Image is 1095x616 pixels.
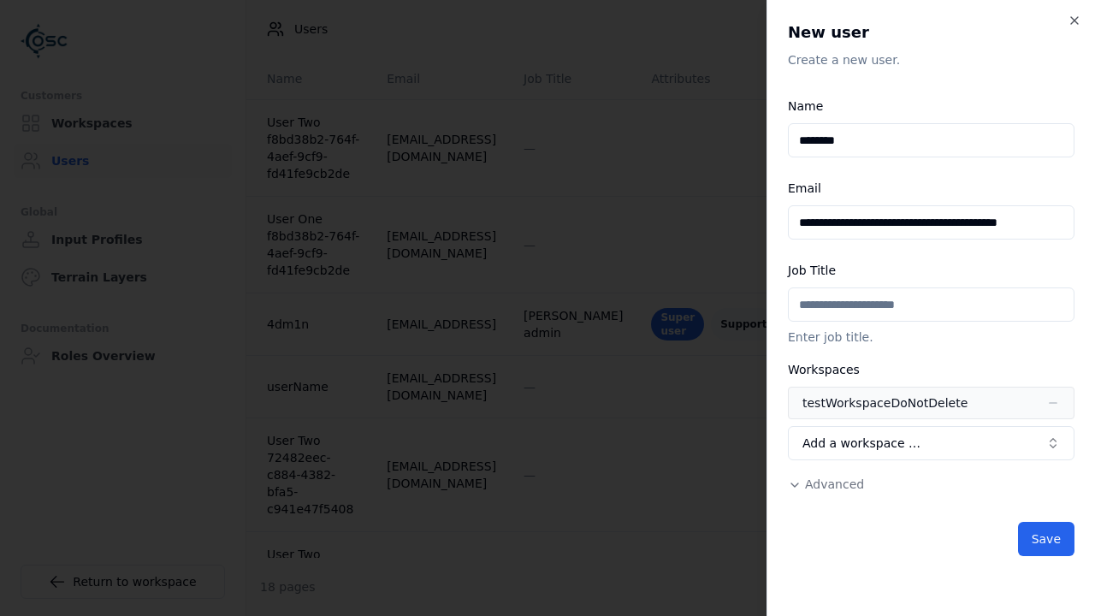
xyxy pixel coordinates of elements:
h2: New user [788,21,1074,44]
button: Save [1018,522,1074,556]
button: Advanced [788,476,864,493]
label: Email [788,181,821,195]
label: Name [788,99,823,113]
label: Workspaces [788,363,860,376]
span: Advanced [805,477,864,491]
div: testWorkspaceDoNotDelete [802,394,968,412]
label: Job Title [788,264,836,277]
p: Enter job title. [788,329,1074,346]
span: Add a workspace … [802,435,920,452]
p: Create a new user. [788,51,1074,68]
